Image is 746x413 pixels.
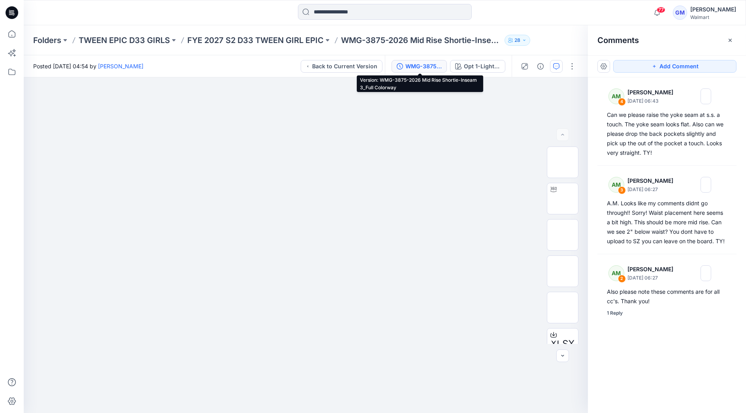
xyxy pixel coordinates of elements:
div: 4 [618,98,626,106]
div: A.M. Looks like my comments didnt go through!! Sorry! Waist placement here seems a bit high. This... [607,199,727,246]
div: 2 [618,275,626,283]
p: [PERSON_NAME] [627,88,678,97]
p: [DATE] 06:43 [627,97,678,105]
div: AM [608,265,624,281]
p: 28 [514,36,520,45]
div: AM [608,88,624,104]
div: 1 Reply [607,309,623,317]
button: Add Comment [613,60,737,73]
span: Posted [DATE] 04:54 by [33,62,143,70]
div: GM [673,6,687,20]
div: AM [608,177,624,193]
div: 3 [618,186,626,194]
button: Details [534,60,547,73]
a: [PERSON_NAME] [98,63,143,69]
p: [PERSON_NAME] [627,176,678,186]
p: [DATE] 06:27 [627,186,678,193]
a: FYE 2027 S2 D33 TWEEN GIRL EPIC [187,35,324,46]
a: TWEEN EPIC D33 GIRLS [79,35,170,46]
span: XLSX [551,337,575,351]
p: WMG-3875-2026 Mid Rise Shortie-Inseam 3 [341,35,501,46]
span: 77 [657,7,665,13]
button: 28 [505,35,530,46]
div: Walmart [690,14,736,20]
button: Opt 1-Light Wash [450,60,505,73]
div: WMG-3875-2026 Mid Rise Shortie-Inseam 3_Full Colorway [405,62,442,71]
a: Folders [33,35,61,46]
div: Also please note these comments are for all cc's. Thank you! [607,287,727,306]
div: [PERSON_NAME] [690,5,736,14]
p: [DATE] 06:27 [627,274,678,282]
div: Opt 1-Light Wash [464,62,500,71]
p: [PERSON_NAME] [627,265,678,274]
button: Back to Current Version [301,60,382,73]
button: WMG-3875-2026 Mid Rise Shortie-Inseam 3_Full Colorway [392,60,447,73]
div: Can we please raise the yoke seam at s.s. a touch. The yoke seam looks flat. Also can we please d... [607,110,727,158]
h2: Comments [597,36,639,45]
